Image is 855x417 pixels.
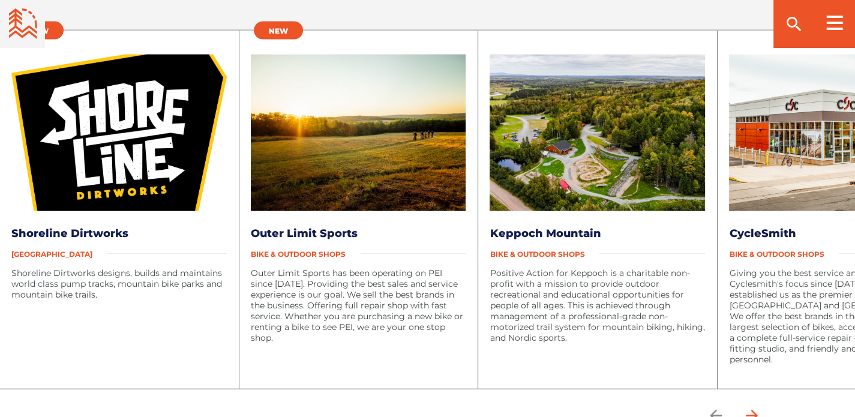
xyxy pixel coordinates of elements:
[251,268,466,343] p: Outer Limit Sports has been operating on PEI since [DATE]. Providing the best sales and service e...
[11,250,107,259] span: [GEOGRAPHIC_DATA]
[729,250,839,259] span: Bike & Outdoor Shops
[490,227,601,240] a: Keppoch Mountain
[729,227,796,240] a: CycleSmith
[11,227,128,240] a: Shoreline Dirtworks
[490,250,599,259] span: Bike & Outdoor Shops
[251,250,361,259] span: Bike & Outdoor Shops
[784,14,803,34] ion-icon: search
[490,268,705,343] p: Positive Action for Keppoch is a charitable non-profit with a mission to provide outdoor recreati...
[29,26,49,35] span: New
[11,268,227,300] p: Shoreline Dirtworks designs, builds and maintains world class pump tracks, mountain bike parks an...
[14,22,64,40] a: New
[251,227,358,240] a: Outer Limit Sports
[254,22,304,40] a: New
[269,26,289,35] span: New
